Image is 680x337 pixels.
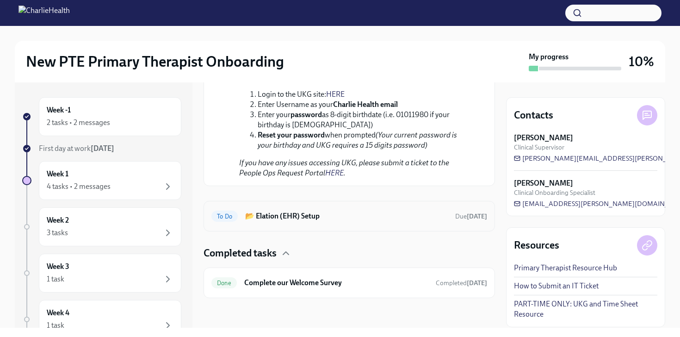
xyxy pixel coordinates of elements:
strong: [DATE] [91,144,114,153]
h4: Completed tasks [204,246,277,260]
strong: password [291,110,322,119]
span: Done [211,280,237,287]
a: How to Submit an IT Ticket [514,281,599,291]
div: 2 tasks • 2 messages [47,118,110,128]
strong: [DATE] [467,212,487,220]
span: October 10th, 2025 07:00 [455,212,487,221]
span: To Do [211,213,238,220]
a: HERE [326,90,345,99]
span: Clinical Onboarding Specialist [514,188,595,197]
a: Week 14 tasks • 2 messages [22,161,181,200]
div: 4 tasks • 2 messages [47,181,111,192]
a: To Do📂 Elation (EHR) SetupDue[DATE] [211,209,487,224]
em: If you have any issues accessing UKG, please submit a ticket to the People Ops Request Portal . [239,158,449,177]
div: 1 task [47,274,64,284]
strong: [PERSON_NAME] [514,133,573,143]
li: Enter your as 8-digit birthdate (i.e. 01011980 if your birthday is [DEMOGRAPHIC_DATA]) [258,110,472,130]
h6: Week 1 [47,169,68,179]
a: Week 31 task [22,254,181,293]
strong: Reset your password [258,131,325,139]
strong: Charlie Health email [333,100,398,109]
li: when prompted [258,130,472,150]
a: DoneComplete our Welcome SurveyCompleted[DATE] [211,275,487,290]
h6: Week 3 [47,262,69,272]
a: Week -12 tasks • 2 messages [22,97,181,136]
span: First day at work [39,144,114,153]
span: Completed [436,279,487,287]
h6: Complete our Welcome Survey [244,278,428,288]
span: Due [455,212,487,220]
h6: Week -1 [47,105,71,115]
a: Primary Therapist Resource Hub [514,263,617,273]
a: HERE [325,168,344,177]
li: Enter Username as your [258,100,472,110]
h2: New PTE Primary Therapist Onboarding [26,52,284,71]
span: October 6th, 2025 17:39 [436,279,487,287]
strong: [DATE] [467,279,487,287]
h6: Week 4 [47,308,69,318]
span: Clinical Supervisor [514,143,564,152]
strong: My progress [529,52,569,62]
a: PART-TIME ONLY: UKG and Time Sheet Resource [514,299,657,319]
div: 1 task [47,320,64,331]
h4: Contacts [514,108,553,122]
a: First day at work[DATE] [22,144,181,154]
h6: Week 2 [47,215,69,225]
h3: 10% [629,53,654,70]
li: Login to the UKG site: [258,89,472,100]
strong: [PERSON_NAME] [514,178,573,188]
h6: 📂 Elation (EHR) Setup [245,211,448,221]
div: Completed tasks [204,246,495,260]
a: Week 23 tasks [22,207,181,246]
img: CharlieHealth [19,6,70,20]
h4: Resources [514,238,559,252]
div: 3 tasks [47,228,68,238]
